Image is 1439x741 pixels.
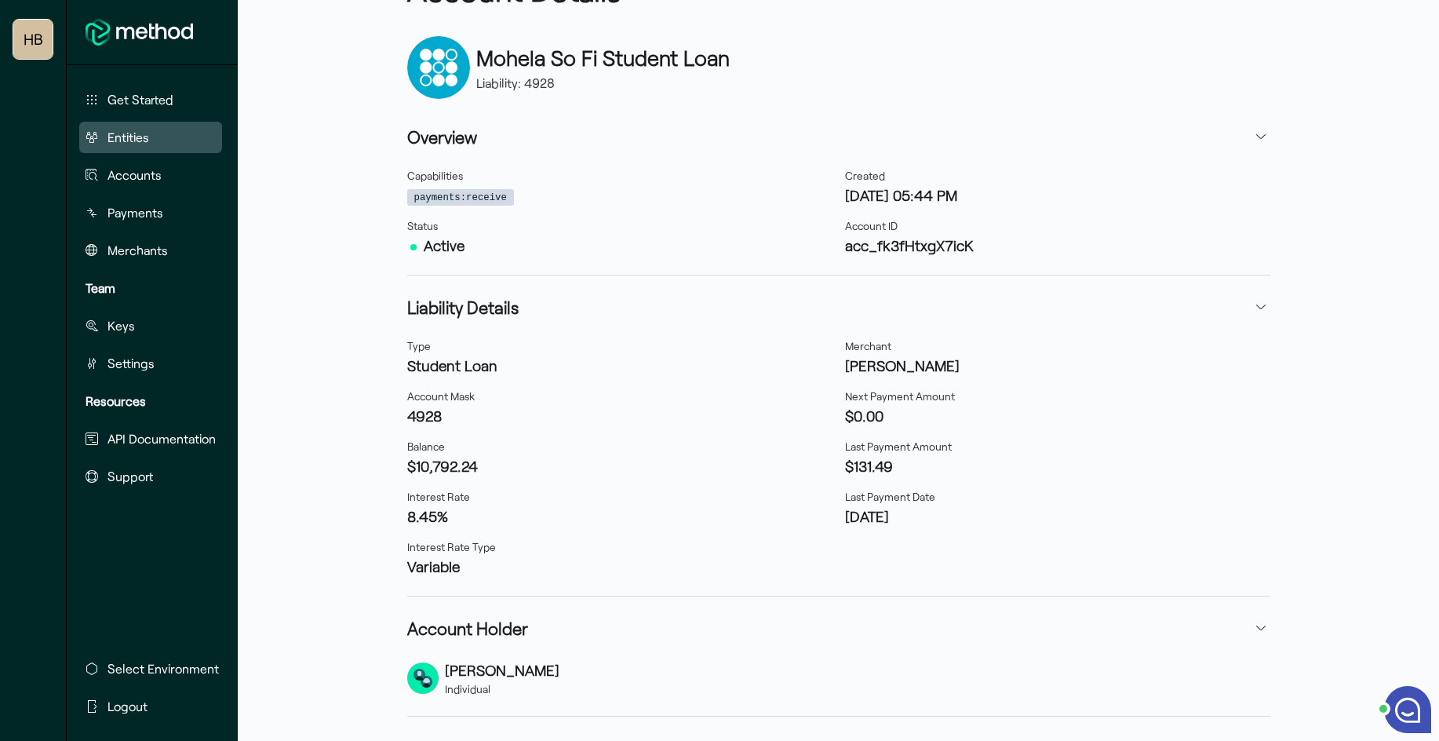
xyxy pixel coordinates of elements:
[407,219,438,232] span: Status
[79,197,222,228] button: Payments
[407,339,431,352] span: Type
[79,348,222,379] button: Settings
[79,653,225,684] button: Select Environment
[79,122,222,153] button: Entities
[407,355,832,376] h3: Student Loan
[407,556,832,577] h3: Variable
[845,455,1270,476] h3: $131.49
[845,389,955,403] span: Next Payment Amount
[107,429,216,448] span: API Documentation
[86,279,115,297] span: Team
[79,461,222,492] button: Support
[86,19,193,46] img: MethodFi Logo
[407,36,470,99] div: Bank
[845,235,1270,256] h3: acc_fk3fHtxgX7icK
[79,310,222,341] button: Keys
[414,191,507,205] code: payments:receive
[407,389,475,403] span: Account Mask
[407,235,832,256] h3: Active
[407,405,832,426] h3: 4928
[24,24,43,55] span: HB
[107,659,219,678] span: Select Environment
[79,84,222,115] button: Get Started
[407,440,445,453] span: Balance
[845,219,898,232] span: Account ID
[79,423,222,454] button: API Documentation
[407,609,1270,647] button: Account Holder
[845,169,885,182] span: Created
[845,355,1270,376] h3: [PERSON_NAME]
[86,280,115,295] strong: Team
[407,647,1270,716] div: Account Holder
[107,354,155,373] span: Settings
[107,467,153,486] span: Support
[407,118,1270,155] button: Overview
[86,392,146,411] span: Resources
[845,184,1270,206] h3: [DATE] 05:44 PM
[107,166,162,184] span: Accounts
[407,326,1270,596] div: Liability Details
[86,393,146,408] strong: Resources
[407,288,1270,326] button: Liability Details
[79,691,225,722] button: Logout
[407,540,496,553] span: Interest Rate Type
[79,235,222,266] button: Merchants
[407,189,514,206] span: payments:receive
[13,20,53,59] button: Highway Benefits
[407,506,832,527] h3: 8.45%
[476,42,730,74] h2: Mohela So Fi Student Loan
[107,316,135,335] span: Keys
[845,440,952,453] span: Last Payment Amount
[407,663,439,694] div: destination-entity
[107,128,149,147] span: Entities
[407,490,470,503] span: Interest Rate
[407,155,1270,275] div: Overview
[445,682,490,695] span: Individual
[107,203,163,222] span: Payments
[407,455,832,476] h3: $10,792.24
[845,506,1270,527] h3: [DATE]
[407,294,519,319] h3: Liability Details
[107,241,168,260] span: Merchants
[107,697,148,716] span: Logout
[407,124,477,149] h3: Overview
[476,75,555,90] span: Liability: 4928
[79,159,222,191] button: Accounts
[445,659,559,681] h3: [PERSON_NAME]
[845,339,891,352] span: Merchant
[407,615,528,641] h3: Account Holder
[845,490,935,503] span: Last Payment Date
[407,169,463,182] span: Capabilities
[107,90,173,109] span: Get Started
[845,405,1270,426] h3: $0.00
